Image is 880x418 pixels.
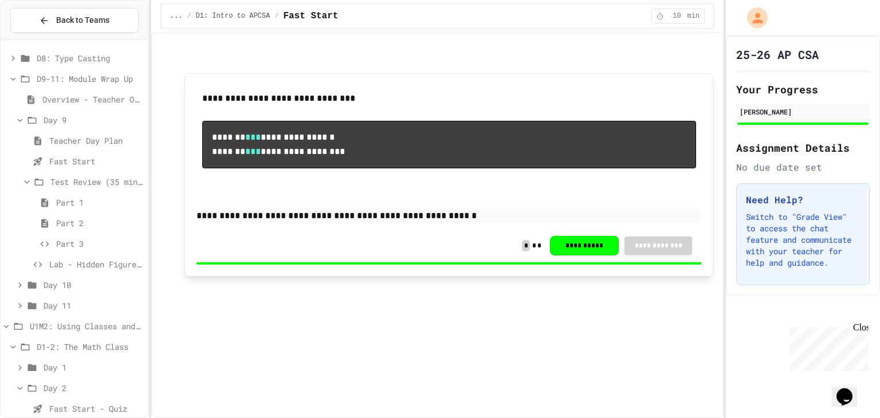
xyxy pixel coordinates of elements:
[740,107,866,117] div: [PERSON_NAME]
[37,341,143,353] span: D1-2: The Math Class
[746,193,860,207] h3: Need Help?
[56,14,109,26] span: Back to Teams
[44,279,143,291] span: Day 10
[170,11,183,21] span: ...
[56,196,143,208] span: Part 1
[50,176,143,188] span: Test Review (35 mins)
[283,9,338,23] span: Fast Start
[30,320,143,332] span: U1M2: Using Classes and Objects
[736,140,870,156] h2: Assignment Details
[736,46,819,62] h1: 25-26 AP CSA
[44,361,143,373] span: Day 1
[44,299,143,311] span: Day 11
[196,11,270,21] span: D1: Intro to APCSA
[49,403,143,415] span: Fast Start - Quiz
[49,258,143,270] span: Lab - Hidden Figures: Launch Weight Calculator
[56,238,143,250] span: Part 3
[49,155,143,167] span: Fast Start
[785,322,869,371] iframe: chat widget
[49,135,143,147] span: Teacher Day Plan
[746,211,860,269] p: Switch to "Grade View" to access the chat feature and communicate with your teacher for help and ...
[42,93,143,105] span: Overview - Teacher Only
[667,11,686,21] span: 10
[687,11,700,21] span: min
[736,160,870,174] div: No due date set
[736,81,870,97] h2: Your Progress
[832,372,869,407] iframe: chat widget
[187,11,191,21] span: /
[44,382,143,394] span: Day 2
[274,11,278,21] span: /
[5,5,79,73] div: Chat with us now!Close
[10,8,139,33] button: Back to Teams
[44,114,143,126] span: Day 9
[56,217,143,229] span: Part 2
[735,5,771,31] div: My Account
[37,73,143,85] span: D9-11: Module Wrap Up
[37,52,143,64] span: D8: Type Casting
